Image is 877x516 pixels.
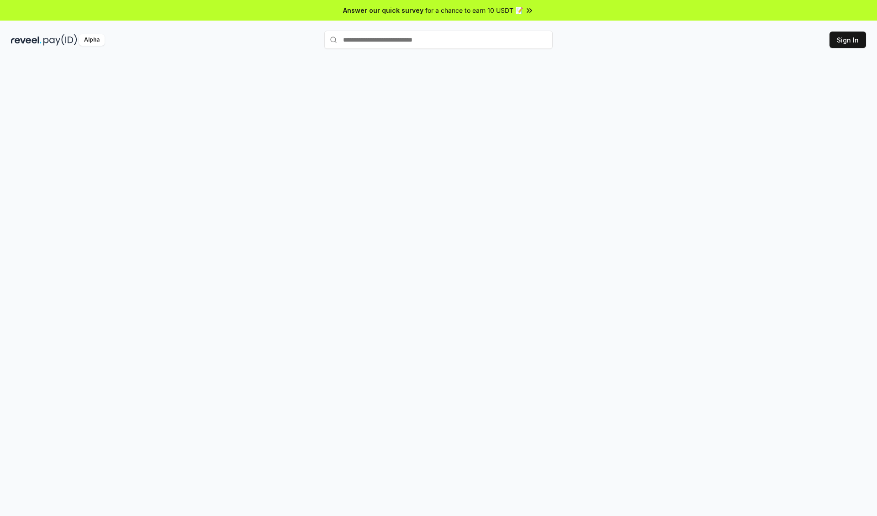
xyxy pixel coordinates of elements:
span: Answer our quick survey [343,5,423,15]
img: reveel_dark [11,34,42,46]
img: pay_id [43,34,77,46]
div: Alpha [79,34,105,46]
span: for a chance to earn 10 USDT 📝 [425,5,523,15]
button: Sign In [829,32,866,48]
